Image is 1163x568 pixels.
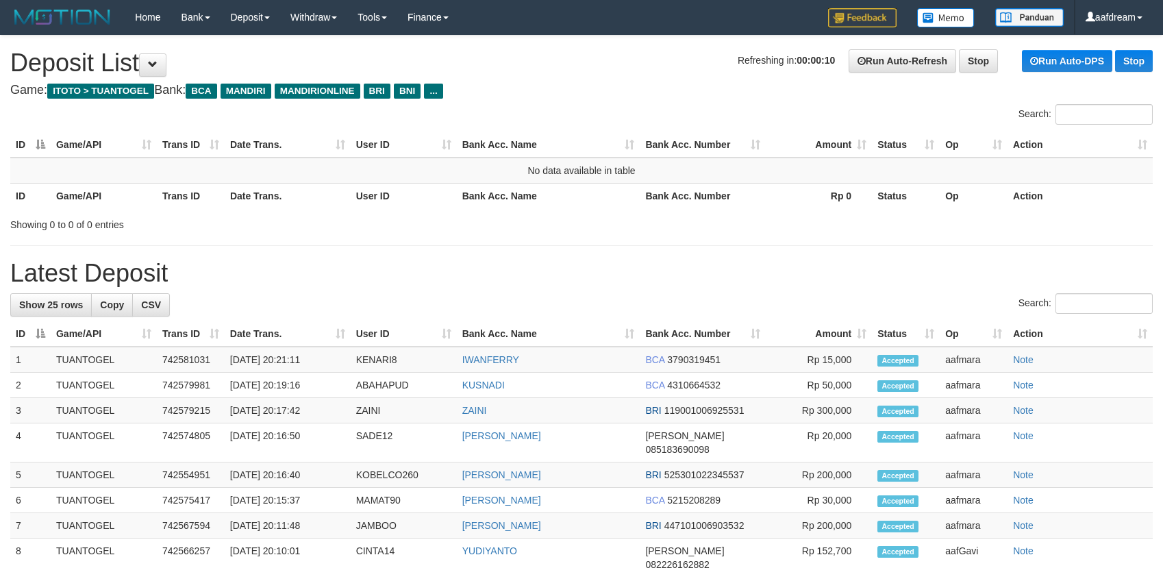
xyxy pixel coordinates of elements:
[1013,495,1034,506] a: Note
[640,132,766,158] th: Bank Acc. Number: activate to sort column ascending
[351,183,457,208] th: User ID
[1013,354,1034,365] a: Note
[157,488,225,513] td: 742575417
[462,520,541,531] a: [PERSON_NAME]
[462,430,541,441] a: [PERSON_NAME]
[664,469,745,480] span: Copy 525301022345537 to clipboard
[1013,430,1034,441] a: Note
[424,84,442,99] span: ...
[940,321,1008,347] th: Op: activate to sort column ascending
[877,380,918,392] span: Accepted
[940,373,1008,398] td: aafmara
[351,347,457,373] td: KENARI8
[10,183,51,208] th: ID
[157,373,225,398] td: 742579981
[877,431,918,443] span: Accepted
[10,293,92,317] a: Show 25 rows
[157,513,225,539] td: 742567594
[1018,293,1153,314] label: Search:
[645,444,709,455] span: Copy 085183690098 to clipboard
[186,84,216,99] span: BCA
[645,520,661,531] span: BRI
[157,321,225,347] th: Trans ID: activate to sort column ascending
[667,495,721,506] span: Copy 5215208289 to clipboard
[462,545,517,556] a: YUDIYANTO
[351,462,457,488] td: KOBELCO260
[1008,132,1153,158] th: Action: activate to sort column ascending
[225,132,351,158] th: Date Trans.: activate to sort column ascending
[10,49,1153,77] h1: Deposit List
[872,321,940,347] th: Status: activate to sort column ascending
[849,49,956,73] a: Run Auto-Refresh
[10,462,51,488] td: 5
[351,132,457,158] th: User ID: activate to sort column ascending
[157,423,225,462] td: 742574805
[225,398,351,423] td: [DATE] 20:17:42
[940,347,1008,373] td: aafmara
[51,462,157,488] td: TUANTOGEL
[221,84,271,99] span: MANDIRI
[351,321,457,347] th: User ID: activate to sort column ascending
[225,183,351,208] th: Date Trans.
[1013,520,1034,531] a: Note
[100,299,124,310] span: Copy
[10,398,51,423] td: 3
[766,488,872,513] td: Rp 30,000
[51,183,157,208] th: Game/API
[766,423,872,462] td: Rp 20,000
[1115,50,1153,72] a: Stop
[10,260,1153,287] h1: Latest Deposit
[1008,321,1153,347] th: Action: activate to sort column ascending
[766,347,872,373] td: Rp 15,000
[51,373,157,398] td: TUANTOGEL
[877,521,918,532] span: Accepted
[351,373,457,398] td: ABAHAPUD
[225,347,351,373] td: [DATE] 20:21:11
[19,299,83,310] span: Show 25 rows
[645,380,664,391] span: BCA
[766,132,872,158] th: Amount: activate to sort column ascending
[132,293,170,317] a: CSV
[877,546,918,558] span: Accepted
[225,373,351,398] td: [DATE] 20:19:16
[10,212,475,232] div: Showing 0 to 0 of 0 entries
[667,354,721,365] span: Copy 3790319451 to clipboard
[157,462,225,488] td: 742554951
[462,495,541,506] a: [PERSON_NAME]
[738,55,835,66] span: Refreshing in:
[645,405,661,416] span: BRI
[51,513,157,539] td: TUANTOGEL
[157,398,225,423] td: 742579215
[51,423,157,462] td: TUANTOGEL
[51,398,157,423] td: TUANTOGEL
[225,423,351,462] td: [DATE] 20:16:50
[47,84,154,99] span: ITOTO > TUANTOGEL
[457,321,640,347] th: Bank Acc. Name: activate to sort column ascending
[1055,104,1153,125] input: Search:
[959,49,998,73] a: Stop
[1018,104,1153,125] label: Search:
[10,321,51,347] th: ID: activate to sort column descending
[872,132,940,158] th: Status: activate to sort column ascending
[51,347,157,373] td: TUANTOGEL
[157,183,225,208] th: Trans ID
[51,488,157,513] td: TUANTOGEL
[157,132,225,158] th: Trans ID: activate to sort column ascending
[10,158,1153,184] td: No data available in table
[10,513,51,539] td: 7
[51,321,157,347] th: Game/API: activate to sort column ascending
[1008,183,1153,208] th: Action
[225,513,351,539] td: [DATE] 20:11:48
[225,321,351,347] th: Date Trans.: activate to sort column ascending
[645,545,724,556] span: [PERSON_NAME]
[766,183,872,208] th: Rp 0
[225,488,351,513] td: [DATE] 20:15:37
[10,132,51,158] th: ID: activate to sort column descending
[877,470,918,482] span: Accepted
[10,7,114,27] img: MOTION_logo.png
[351,513,457,539] td: JAMBOO
[364,84,390,99] span: BRI
[940,488,1008,513] td: aafmara
[157,347,225,373] td: 742581031
[797,55,835,66] strong: 00:00:10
